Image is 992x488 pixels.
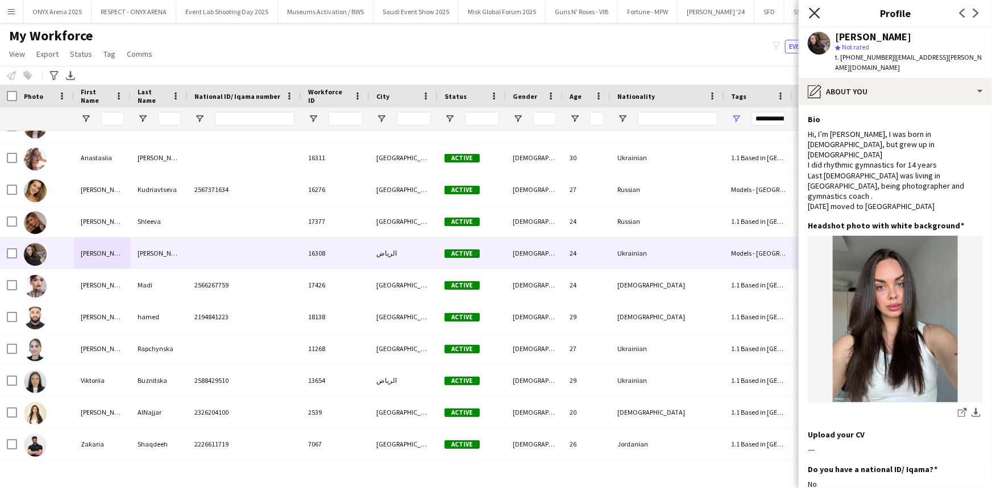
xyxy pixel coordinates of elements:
div: Rapchynska [131,333,188,364]
img: Viktoriia Buznitska [24,370,47,393]
div: 5'10" / 177.8 cm [792,142,906,173]
span: 2567371634 [194,185,229,194]
div: Models - [GEOGRAPHIC_DATA] Based, Saudi Event Show 2025 [724,237,792,269]
input: Last Name Filter Input [158,112,181,126]
div: Madi [131,269,188,301]
div: 1.1 Based in [GEOGRAPHIC_DATA], 2.3 English Level = 3/3 Excellent , Models - [GEOGRAPHIC_DATA] Ba... [724,301,792,332]
div: 27 [563,333,611,364]
div: [GEOGRAPHIC_DATA] [370,397,438,428]
span: Active [445,281,480,290]
div: 1.1 Based in [GEOGRAPHIC_DATA], 2.3 English Level = 3/3 Excellent , Final Saudi Event Award Staff... [724,206,792,237]
div: 7067 [301,428,370,460]
div: 30 [563,142,611,173]
span: Gender [513,92,537,101]
span: Tags [731,92,746,101]
div: About you [799,78,992,105]
span: 2194841223 [194,312,229,321]
div: [DEMOGRAPHIC_DATA] [506,142,563,173]
div: Viktoriia [74,365,131,396]
div: 5'10" / 177.8 cm [792,365,906,396]
div: [GEOGRAPHIC_DATA] [370,142,438,173]
div: 26 [563,428,611,460]
button: Open Filter Menu [513,114,523,124]
input: National ID/ Iqama number Filter Input [215,112,294,126]
button: Open Filter Menu [731,114,741,124]
div: Russian [611,174,724,205]
button: [PERSON_NAME] '24 [678,1,754,23]
span: t. [PHONE_NUMBER] [835,53,894,61]
img: Angelina Kudriavtseva [24,180,47,202]
span: Active [445,345,480,353]
button: ONYX Arena 2025 [23,1,92,23]
div: 5'11" / 180.3 cm [792,301,906,332]
button: Museums Activation / BWS [278,1,373,23]
a: Tag [99,47,120,61]
div: 24 [563,206,611,237]
div: [PERSON_NAME] [74,397,131,428]
button: Open Filter Menu [617,114,628,124]
div: Models - [GEOGRAPHIC_DATA] Based, Saudi Event Awards Shortlist, Saudi Event Show 2025 [724,174,792,205]
div: [GEOGRAPHIC_DATA] [370,206,438,237]
img: Angelina Shleeva [24,211,47,234]
div: Jordanian [611,428,724,460]
input: Gender Filter Input [533,112,556,126]
div: [DEMOGRAPHIC_DATA] [506,333,563,364]
div: الرياض [370,237,438,269]
span: Active [445,408,480,417]
button: Open Filter Menu [445,114,455,124]
span: Age [570,92,582,101]
span: Status [445,92,467,101]
div: [PERSON_NAME] [835,32,911,42]
img: Mohammed hamed [24,307,47,329]
div: 5'6" / 167.7 cm [792,269,906,301]
div: 1.1 Based in [GEOGRAPHIC_DATA], 2.3 English Level = 3/3 Excellent , Models - [GEOGRAPHIC_DATA] Ba... [724,333,792,364]
div: 24 [563,237,611,269]
img: Carla Madi [24,275,47,298]
div: [GEOGRAPHIC_DATA] [370,333,438,364]
div: Buznitska [131,365,188,396]
span: Active [445,440,480,449]
div: 17426 [301,269,370,301]
div: AlNajjar [131,397,188,428]
div: Ukrainian [611,333,724,364]
app-action-btn: Advanced filters [47,69,61,82]
span: Workforce ID [308,87,349,105]
div: Kudriavtseva [131,174,188,205]
div: 29 [563,301,611,332]
div: [GEOGRAPHIC_DATA] [370,301,438,332]
span: Active [445,154,480,162]
span: Export [36,49,59,59]
span: First Name [81,87,110,105]
input: Nationality Filter Input [638,112,717,126]
img: Wedad AlNajjar [24,402,47,425]
div: [PERSON_NAME] [74,174,131,205]
h3: Headshot photo with white background [808,220,964,231]
div: 5'8" / 172.7 cm [792,206,906,237]
div: 1.1 Based in [GEOGRAPHIC_DATA], 2.3 English Level = 3/3 Excellent , Final Saudi Event Award Staff... [724,428,792,460]
div: 16308 [301,237,370,269]
div: Shleeva [131,206,188,237]
button: Fortune - MPW [618,1,678,23]
div: 20 [563,397,611,428]
div: hamed [131,301,188,332]
span: Active [445,313,480,322]
span: Photo [24,92,43,101]
span: Not rated [842,43,869,51]
div: 11268 [301,333,370,364]
button: RESPECT - ONYX ARENA [92,1,176,23]
span: Active [445,186,480,194]
div: 13654 [301,365,370,396]
div: [PERSON_NAME] [74,333,131,364]
div: Shaqdeeh [131,428,188,460]
div: [PERSON_NAME] [74,237,131,269]
div: 6'3" / 190.5 cm [792,428,906,460]
a: View [5,47,30,61]
div: 18138 [301,301,370,332]
span: Active [445,218,480,226]
div: [DEMOGRAPHIC_DATA] [506,365,563,396]
span: My Workforce [9,27,93,44]
button: Open Filter Menu [570,114,580,124]
img: IMG_6865.jpeg [808,236,983,402]
span: Nationality [617,92,655,101]
img: Natalia Rapchynska [24,339,47,361]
